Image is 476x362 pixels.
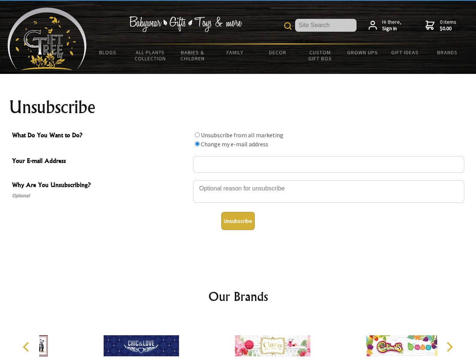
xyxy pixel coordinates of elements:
img: Babywear - Gifts - Toys & more [129,16,242,32]
input: Site Search [295,19,357,32]
a: Decor [256,44,299,60]
h2: Our Brands [15,287,461,305]
a: Gift Ideas [384,44,426,60]
a: Hi there,Sign in [369,19,401,32]
button: Previous [19,339,35,355]
button: Next [441,339,458,355]
strong: Sign in [382,25,401,32]
span: What Do You Want to Do? [12,130,189,141]
label: Change my e-mail address [201,140,268,148]
a: BLOGS [87,44,129,60]
span: Your E-mail Address [12,156,189,167]
a: Grown Ups [341,44,384,60]
a: 0 items$0.00 [425,19,456,32]
a: Brands [426,44,469,60]
button: Unsubscribe [221,212,255,230]
span: Hi there, [382,19,401,32]
input: What Do You Want to Do? [195,141,200,146]
span: Optional [12,191,189,200]
span: 0 items [440,18,456,32]
label: Unsubscribe from all marketing [201,131,283,139]
a: All Plants Collection [129,44,172,66]
a: Custom Gift Box [299,44,341,66]
img: product search [284,22,292,30]
span: Why Are You Unsubscribing? [12,180,189,191]
h1: Unsubscribe [9,98,467,116]
strong: $0.00 [440,25,456,32]
input: Your E-mail Address [193,156,464,173]
a: Family [214,44,257,60]
input: What Do You Want to Do? [195,132,200,137]
a: Babies & Children [171,44,214,66]
img: Babyware - Gifts - Toys and more... [8,8,87,70]
textarea: Why Are You Unsubscribing? [193,180,464,203]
